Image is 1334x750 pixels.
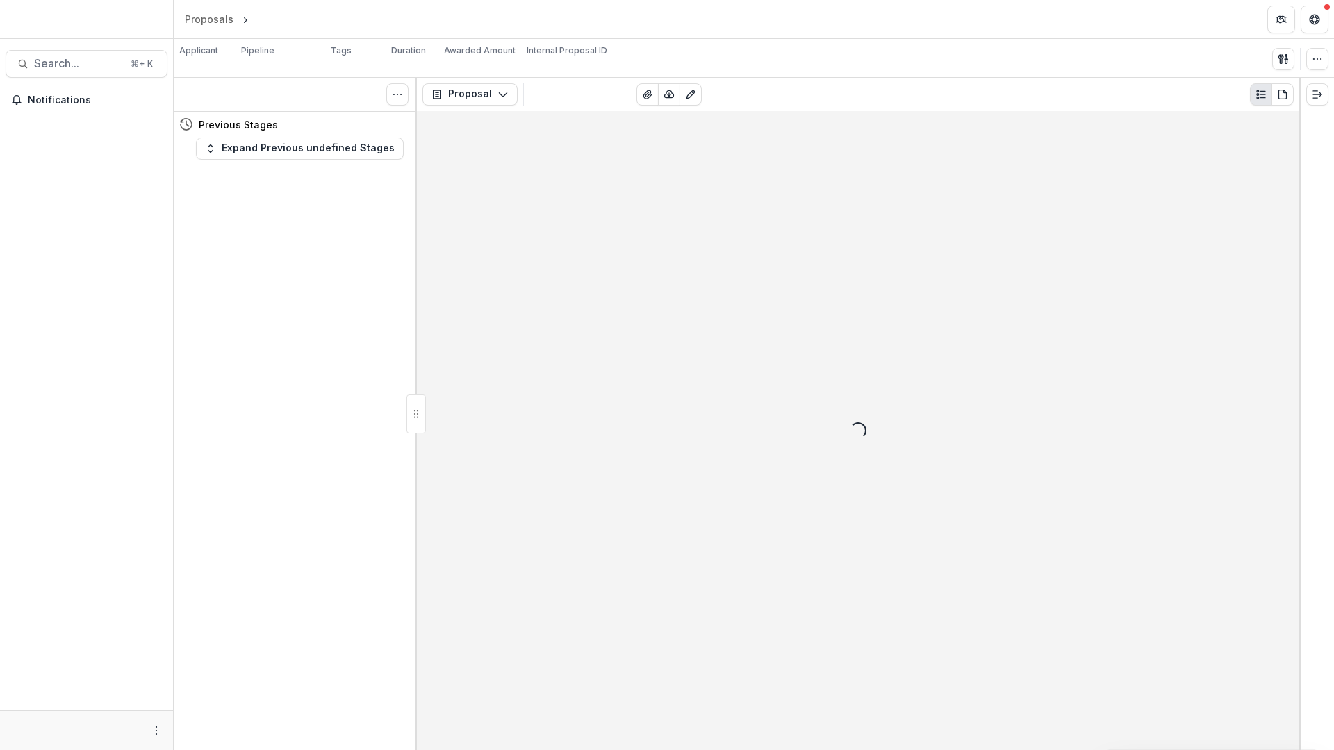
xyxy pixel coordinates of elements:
p: Duration [391,44,426,57]
button: Expand Previous undefined Stages [196,137,404,160]
a: Proposals [179,9,239,29]
p: Applicant [179,44,218,57]
button: Search... [6,50,167,78]
span: Search... [34,57,122,70]
button: Partners [1267,6,1295,33]
button: More [148,722,165,739]
div: ⌘ + K [128,56,156,72]
button: Plaintext view [1250,83,1272,106]
button: PDF view [1271,83,1294,106]
button: Edit as form [680,83,702,106]
button: Proposal [422,83,518,106]
button: Notifications [6,89,167,111]
span: Notifications [28,94,162,106]
h4: Previous Stages [199,117,278,132]
button: Get Help [1301,6,1328,33]
p: Pipeline [241,44,274,57]
p: Awarded Amount [444,44,516,57]
p: Tags [331,44,352,57]
p: Internal Proposal ID [527,44,607,57]
button: Toggle View Cancelled Tasks [386,83,409,106]
nav: breadcrumb [179,9,311,29]
button: View Attached Files [636,83,659,106]
button: Expand right [1306,83,1328,106]
div: Proposals [185,12,233,26]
